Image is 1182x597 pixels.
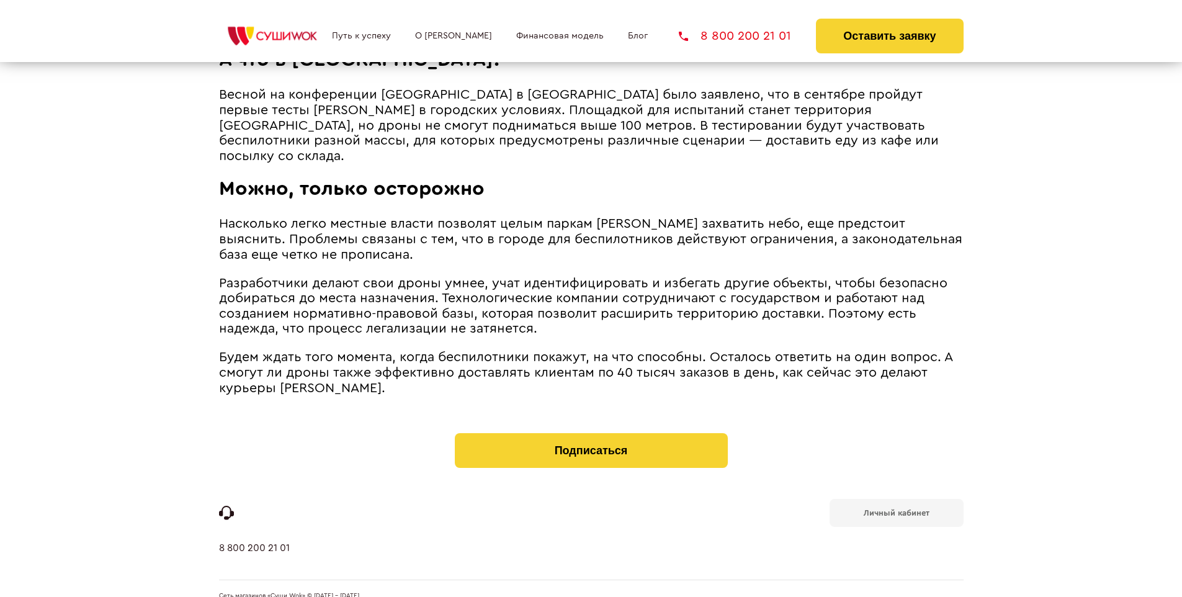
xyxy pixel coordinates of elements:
a: Блог [628,31,648,41]
span: Насколько легко местные власти позволят целым паркам [PERSON_NAME] захватить небо, еще предстоит ... [219,217,962,261]
button: Подписаться [455,433,728,468]
a: Финансовая модель [516,31,604,41]
span: 8 800 200 21 01 [701,30,791,42]
span: Будем ждать того момента, когда беспилотники покажут, на что способны. Осталось ответить на один ... [219,351,952,394]
a: О [PERSON_NAME] [415,31,492,41]
a: 8 800 200 21 01 [679,30,791,42]
a: Путь к успеху [332,31,391,41]
span: А что в [GEOGRAPHIC_DATA]? [219,50,502,70]
a: 8 800 200 21 01 [219,542,290,580]
span: Можно, только осторожно [219,179,485,199]
a: Личный кабинет [830,499,964,527]
span: Весной на конференции [GEOGRAPHIC_DATA] в [GEOGRAPHIC_DATA] было заявлено, что в сентябре пройдут... [219,88,939,162]
span: Разработчики делают свои дроны умнее, учат идентифицировать и избегать другие объекты, чтобы безо... [219,277,947,336]
button: Оставить заявку [816,19,963,53]
b: Личный кабинет [864,509,929,517]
